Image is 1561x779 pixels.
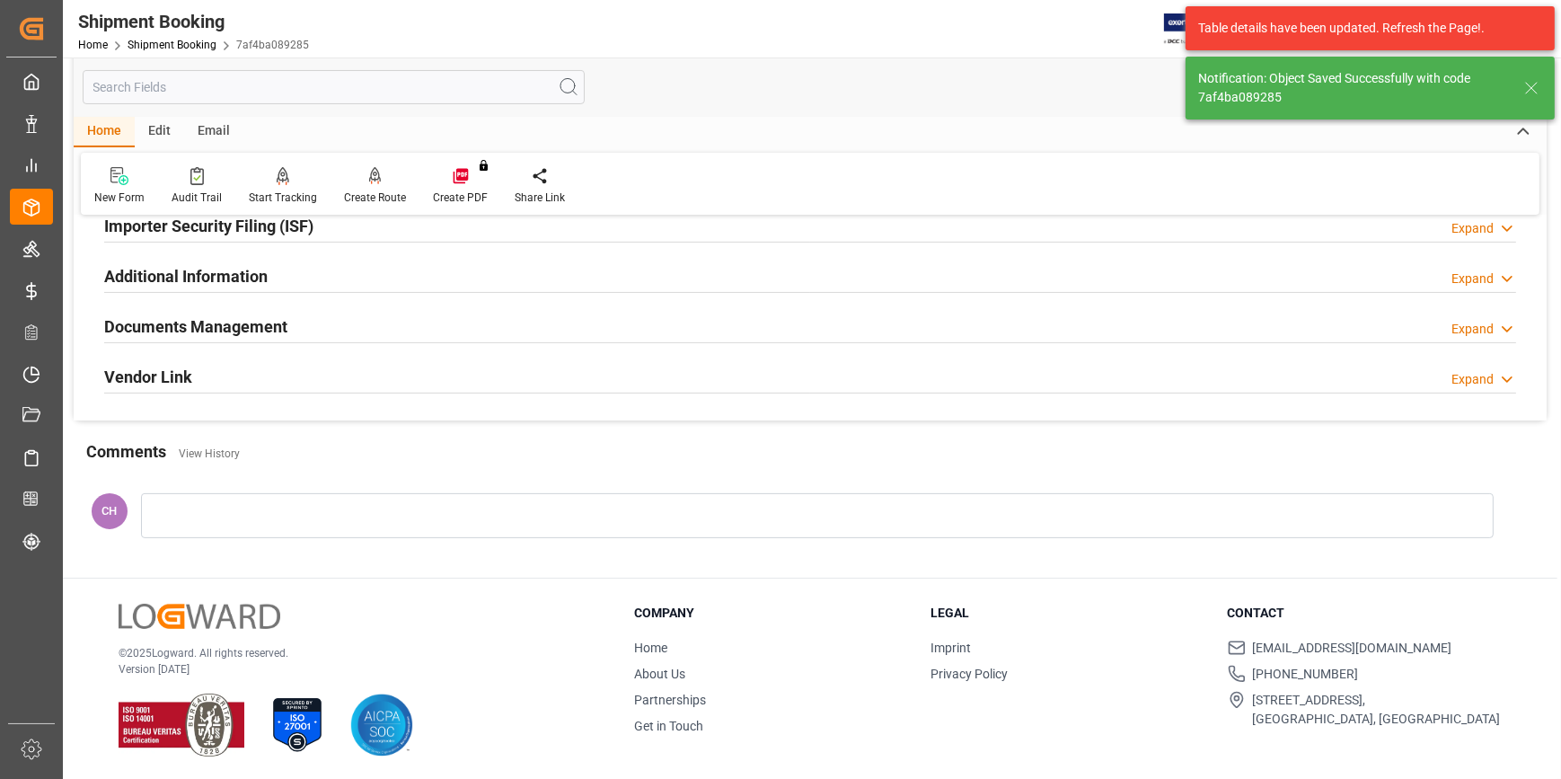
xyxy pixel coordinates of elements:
[930,641,971,655] a: Imprint
[634,693,706,707] a: Partnerships
[249,190,317,206] div: Start Tracking
[1164,13,1226,45] img: Exertis%20JAM%20-%20Email%20Logo.jpg_1722504956.jpg
[119,694,244,757] img: ISO 9001 & ISO 14001 Certification
[179,447,240,460] a: View History
[634,719,703,733] a: Get in Touch
[1198,19,1529,38] div: Table details have been updated. Refresh the Page!.
[94,190,145,206] div: New Form
[83,70,585,104] input: Search Fields
[266,694,329,757] img: ISO 27001 Certification
[634,641,667,655] a: Home
[104,264,268,288] h2: Additional Information
[1451,270,1494,288] div: Expand
[1253,691,1501,729] span: [STREET_ADDRESS], [GEOGRAPHIC_DATA], [GEOGRAPHIC_DATA]
[78,8,309,35] div: Shipment Booking
[119,645,589,661] p: © 2025 Logward. All rights reserved.
[104,214,313,238] h2: Importer Security Filing (ISF)
[184,117,243,147] div: Email
[1451,320,1494,339] div: Expand
[930,667,1008,681] a: Privacy Policy
[86,439,166,464] h2: Comments
[1451,370,1494,389] div: Expand
[78,39,108,51] a: Home
[1228,604,1502,623] h3: Contact
[1253,665,1359,684] span: [PHONE_NUMBER]
[119,661,589,677] p: Version [DATE]
[119,604,280,630] img: Logward Logo
[634,667,685,681] a: About Us
[344,190,406,206] div: Create Route
[515,190,565,206] div: Share Link
[104,365,192,389] h2: Vendor Link
[1451,219,1494,238] div: Expand
[1253,639,1452,658] span: [EMAIL_ADDRESS][DOMAIN_NAME]
[930,604,1204,623] h3: Legal
[135,117,184,147] div: Edit
[128,39,216,51] a: Shipment Booking
[172,190,222,206] div: Audit Trail
[74,117,135,147] div: Home
[350,694,413,757] img: AICPA SOC
[102,504,118,518] span: CH
[104,314,287,339] h2: Documents Management
[1198,69,1507,107] div: Notification: Object Saved Successfully with code 7af4ba089285
[634,604,908,623] h3: Company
